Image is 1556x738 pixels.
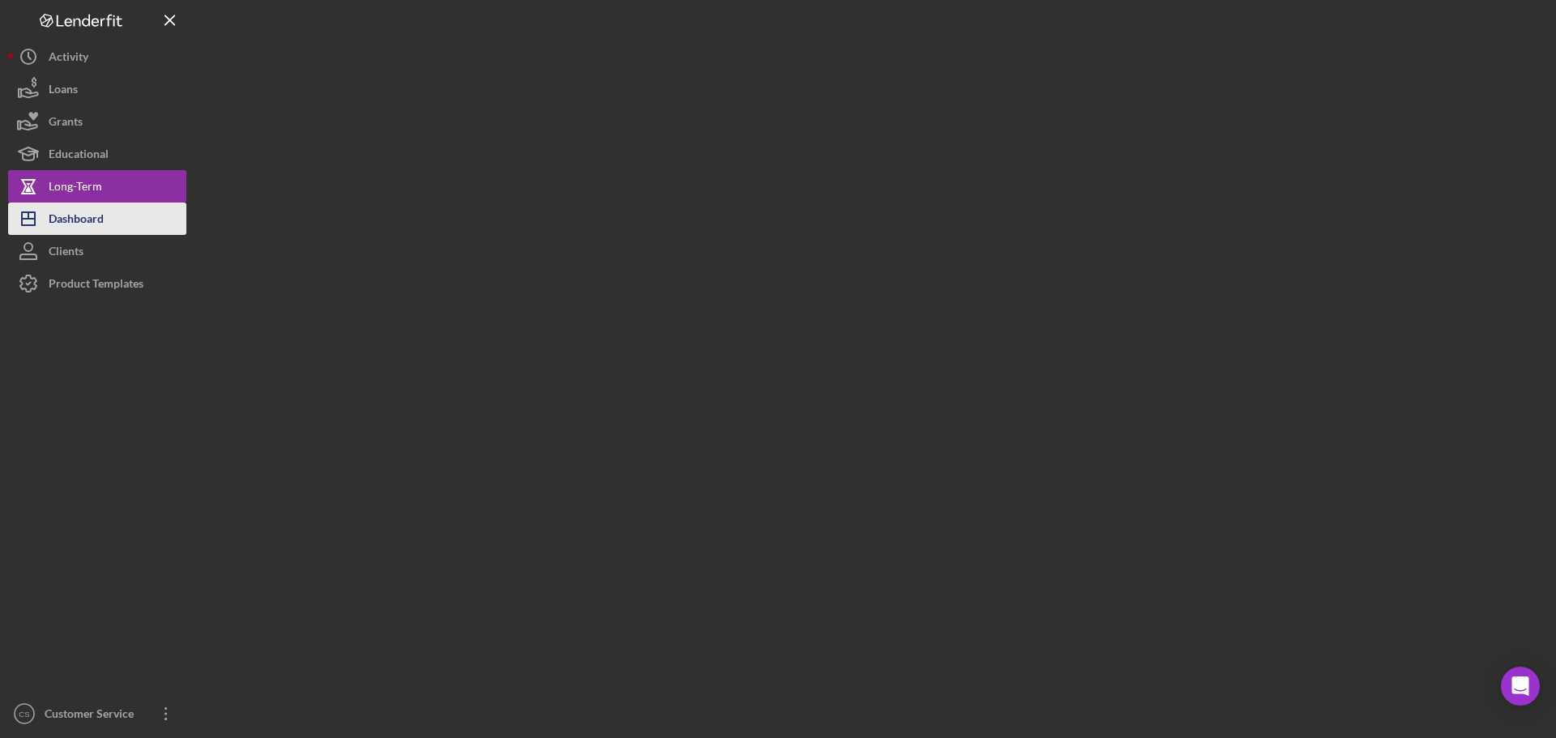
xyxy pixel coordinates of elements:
button: Product Templates [8,267,186,300]
div: Product Templates [49,267,143,304]
div: Educational [49,138,109,174]
button: Dashboard [8,203,186,235]
button: Grants [8,105,186,138]
div: Clients [49,235,83,271]
div: Loans [49,73,78,109]
div: Customer Service [41,697,146,734]
button: Activity [8,41,186,73]
div: Dashboard [49,203,104,239]
div: Long-Term [49,170,102,207]
button: Clients [8,235,186,267]
button: Long-Term [8,170,186,203]
button: Loans [8,73,186,105]
div: Open Intercom Messenger [1501,667,1540,706]
button: Educational [8,138,186,170]
div: Grants [49,105,83,142]
div: Activity [49,41,88,77]
button: CSCustomer Service [8,697,186,730]
text: CS [19,710,29,719]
